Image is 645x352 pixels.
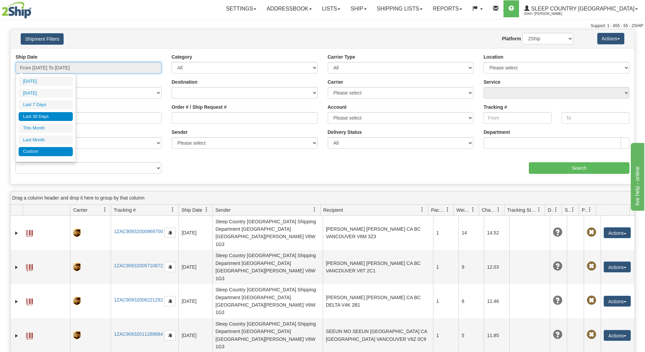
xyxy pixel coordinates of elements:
a: Label [26,261,33,272]
li: [DATE] [19,89,73,98]
input: Search [529,162,629,174]
a: Tracking # filter column settings [167,204,178,215]
div: grid grouping header [10,191,635,205]
a: Settings [221,0,261,17]
span: Delivery Status [548,207,554,213]
button: Copy to clipboard [164,330,176,340]
span: Sleep Country [GEOGRAPHIC_DATA] [530,6,635,12]
td: 14.52 [484,216,509,250]
button: Copy to clipboard [164,228,176,238]
button: Actions [604,262,631,272]
img: 8 - UPS [73,263,80,271]
li: Custom [19,147,73,156]
label: Destination [172,79,197,85]
td: [PERSON_NAME] [PERSON_NAME] CA BC VANCOUVER V6M 3Z3 [323,216,433,250]
li: This Month [19,124,73,133]
a: Carrier filter column settings [99,204,111,215]
label: Carrier [328,79,343,85]
a: Charge filter column settings [493,204,504,215]
td: [PERSON_NAME] [PERSON_NAME] CA BC DELTA V4K 2B1 [323,284,433,318]
a: Ship Date filter column settings [201,204,212,215]
a: Reports [428,0,467,17]
img: 8 - UPS [73,297,80,305]
label: Ship Date [16,54,38,60]
span: Recipient [323,207,343,213]
img: 8 - UPS [73,331,80,339]
td: 1 [433,250,458,284]
a: Recipient filter column settings [416,204,428,215]
li: Last 7 Days [19,100,73,109]
td: [DATE] [178,250,212,284]
span: Pickup Not Assigned [587,330,596,339]
span: Unknown [553,296,562,305]
label: Sender [172,129,188,136]
div: Support: 1 - 855 - 55 - 2SHIP [2,23,643,29]
button: Shipment Filters [21,33,64,45]
label: Location [483,54,503,60]
td: Sleep Country [GEOGRAPHIC_DATA] Shipping Department [GEOGRAPHIC_DATA] [GEOGRAPHIC_DATA][PERSON_NA... [212,284,323,318]
label: Department [483,129,510,136]
span: Pickup Not Assigned [587,296,596,305]
a: Packages filter column settings [442,204,453,215]
a: Sleep Country [GEOGRAPHIC_DATA] 2044 / [PERSON_NAME] [519,0,643,17]
label: Tracking # [483,104,507,110]
td: 12.46 [484,284,509,318]
td: [DATE] [178,284,212,318]
a: Label [26,227,33,238]
a: Shipping lists [372,0,428,17]
button: Copy to clipboard [164,262,176,272]
span: Pickup Not Assigned [587,262,596,271]
td: 14 [458,216,484,250]
span: Sender [215,207,231,213]
td: 1 [433,284,458,318]
iframe: chat widget [629,141,644,210]
button: Actions [604,296,631,307]
td: 9 [458,250,484,284]
td: Sleep Country [GEOGRAPHIC_DATA] Shipping Department [GEOGRAPHIC_DATA] [GEOGRAPHIC_DATA][PERSON_NA... [212,250,323,284]
span: Pickup Not Assigned [587,228,596,237]
a: 1ZAC90932006221292 [114,297,163,303]
td: 8 [458,284,484,318]
a: Label [26,330,33,340]
a: 1ZAC90932011289684 [114,331,163,337]
span: Packages [431,207,445,213]
a: Sender filter column settings [309,204,320,215]
span: Unknown [553,262,562,271]
label: Service [483,79,500,85]
span: Weight [456,207,471,213]
a: Expand [13,298,20,305]
td: [DATE] [178,216,212,250]
span: Unknown [553,330,562,339]
label: Delivery Status [328,129,362,136]
span: Shipment Issues [565,207,571,213]
label: Platform [502,35,521,42]
td: Sleep Country [GEOGRAPHIC_DATA] Shipping Department [GEOGRAPHIC_DATA] [GEOGRAPHIC_DATA][PERSON_NA... [212,216,323,250]
input: To [562,112,629,124]
input: From [483,112,551,124]
a: Pickup Status filter column settings [584,204,596,215]
a: Label [26,295,33,306]
td: 12.03 [484,250,509,284]
li: Last 30 Days [19,112,73,121]
label: Carrier Type [328,54,355,60]
a: Expand [13,230,20,236]
span: Unknown [553,228,562,237]
a: 1ZAC90932005710872 [114,263,163,268]
span: Charge [482,207,496,213]
span: Pickup Status [582,207,587,213]
a: Expand [13,264,20,271]
a: Lists [317,0,345,17]
span: Carrier [73,207,88,213]
label: Category [172,54,192,60]
img: logo2044.jpg [2,2,31,19]
a: Ship [345,0,371,17]
a: Shipment Issues filter column settings [567,204,579,215]
label: Account [328,104,347,110]
span: 2044 / [PERSON_NAME] [524,11,575,17]
a: Expand [13,332,20,339]
li: [DATE] [19,77,73,86]
a: Weight filter column settings [467,204,479,215]
img: 8 - UPS [73,229,80,237]
label: Order # / Ship Request # [172,104,227,110]
li: Last Month [19,136,73,145]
